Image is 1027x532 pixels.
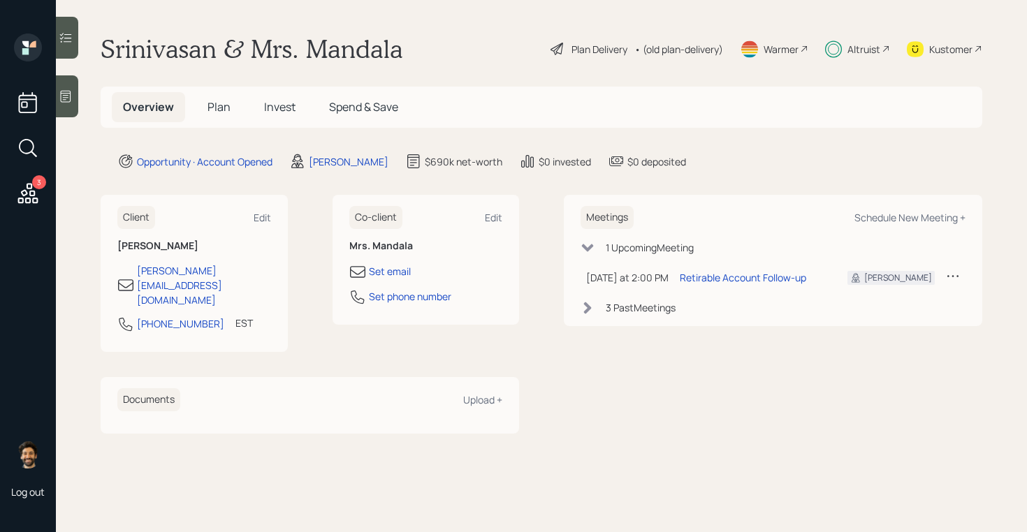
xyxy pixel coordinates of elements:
div: 1 Upcoming Meeting [606,240,694,255]
div: [PHONE_NUMBER] [137,316,224,331]
h6: Client [117,206,155,229]
h6: [PERSON_NAME] [117,240,271,252]
div: Kustomer [929,42,973,57]
span: Invest [264,99,296,114]
div: Plan Delivery [571,42,627,57]
div: Set phone number [369,289,451,304]
div: EST [235,316,253,330]
div: • (old plan-delivery) [634,42,723,57]
h1: Srinivasan & Mrs. Mandala [101,34,403,64]
div: Edit [254,211,271,224]
div: Schedule New Meeting + [854,211,966,224]
div: Edit [485,211,502,224]
div: [PERSON_NAME] [309,154,388,169]
div: 3 Past Meeting s [606,300,676,315]
div: Retirable Account Follow-up [680,270,806,285]
div: $0 invested [539,154,591,169]
div: $0 deposited [627,154,686,169]
div: Opportunity · Account Opened [137,154,272,169]
span: Overview [123,99,174,114]
div: Log out [11,485,45,498]
img: eric-schwartz-headshot.png [14,441,42,468]
div: $690k net-worth [425,154,502,169]
span: Spend & Save [329,99,398,114]
h6: Co-client [349,206,402,229]
div: Warmer [764,42,799,57]
div: [DATE] at 2:00 PM [586,270,669,285]
span: Plan [207,99,231,114]
div: Altruist [847,42,880,57]
div: [PERSON_NAME][EMAIL_ADDRESS][DOMAIN_NAME] [137,263,271,307]
div: Set email [369,264,411,279]
h6: Documents [117,388,180,411]
div: 3 [32,175,46,189]
div: [PERSON_NAME] [864,272,932,284]
div: Upload + [463,393,502,406]
h6: Mrs. Mandala [349,240,503,252]
h6: Meetings [581,206,634,229]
